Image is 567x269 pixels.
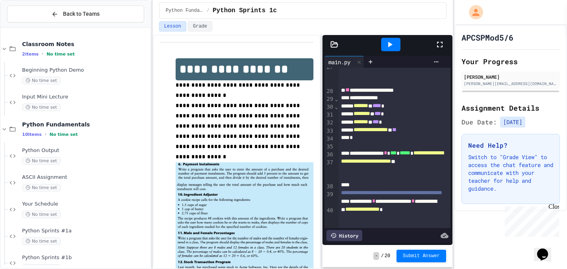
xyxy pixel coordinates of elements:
[324,127,334,135] div: 33
[397,250,446,262] button: Submit Answer
[50,132,78,137] span: No time set
[324,135,334,143] div: 34
[22,211,61,218] span: No time set
[324,151,334,159] div: 36
[324,56,364,68] div: main.py
[326,230,362,241] div: History
[22,67,149,74] span: Beginning Python Demo
[22,184,61,191] span: No time set
[324,119,334,127] div: 32
[461,102,560,113] h2: Assignment Details
[166,7,204,14] span: Python Fundamentals
[22,132,42,137] span: 10 items
[22,254,149,261] span: Python Sprints #1b
[334,104,338,110] span: Fold line
[22,41,149,48] span: Classroom Notes
[324,95,334,103] div: 29
[324,63,334,87] div: 27
[534,237,559,261] iframe: chat widget
[461,3,485,21] div: My Account
[22,237,61,245] span: No time set
[324,103,334,111] div: 30
[22,121,149,128] span: Python Fundamentals
[461,32,513,43] h1: APCSPMod5/6
[334,96,338,102] span: Fold line
[188,21,212,32] button: Grade
[403,253,440,259] span: Submit Answer
[45,131,46,137] span: •
[324,111,334,119] div: 31
[22,228,149,234] span: Python Sprints #1a
[213,6,277,15] span: Python Sprints 1c
[22,157,61,165] span: No time set
[42,51,43,57] span: •
[159,21,186,32] button: Lesson
[502,203,559,237] iframe: chat widget
[468,141,553,150] h3: Need Help?
[324,191,334,207] div: 39
[381,253,384,259] span: /
[207,7,209,14] span: /
[324,87,334,95] div: 28
[3,3,54,50] div: Chat with us now!Close
[22,174,149,181] span: ASCII Assignment
[464,81,558,87] div: [PERSON_NAME][EMAIL_ADDRESS][DOMAIN_NAME]
[324,58,354,66] div: main.py
[22,104,61,111] span: No time set
[464,73,558,80] div: [PERSON_NAME]
[461,117,497,127] span: Due Date:
[22,201,149,208] span: Your Schedule
[373,252,379,260] span: -
[461,56,560,67] h2: Your Progress
[500,117,525,128] span: [DATE]
[324,159,334,183] div: 37
[385,253,390,259] span: 20
[22,77,61,84] span: No time set
[22,52,39,57] span: 2 items
[324,143,334,151] div: 35
[22,147,149,154] span: Python Output
[46,52,75,57] span: No time set
[22,94,149,100] span: Input Mini Lecture
[468,153,553,193] p: Switch to "Grade View" to access the chat feature and communicate with your teacher for help and ...
[7,6,144,22] button: Back to Teams
[324,207,334,231] div: 40
[63,10,100,18] span: Back to Teams
[324,183,334,191] div: 38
